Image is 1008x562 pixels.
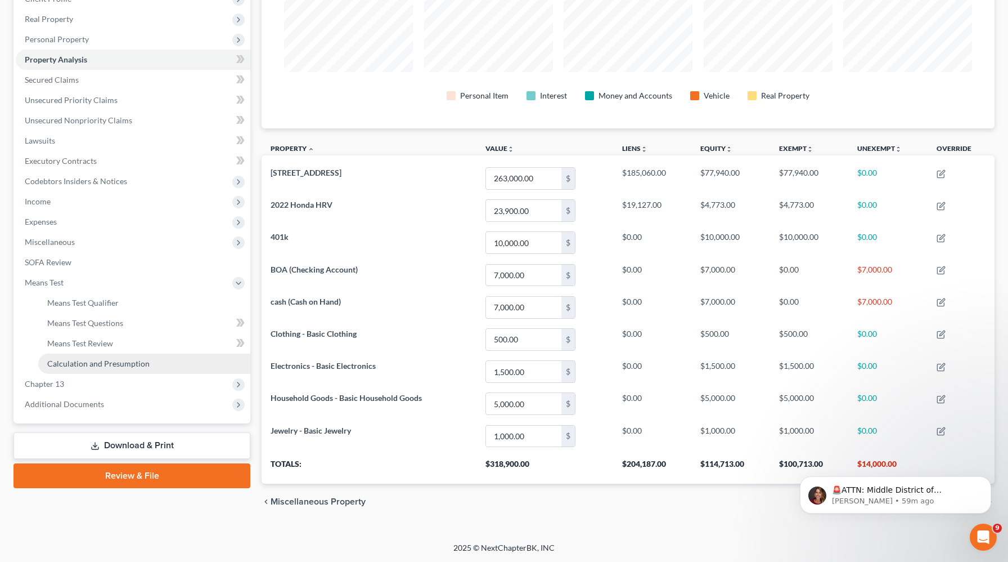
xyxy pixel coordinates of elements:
div: Interest [540,90,567,101]
td: $10,000.00 [691,227,769,259]
td: $1,500.00 [770,355,848,387]
span: Personal Property [25,34,89,44]
input: 0.00 [486,232,561,253]
div: $ [561,265,575,286]
td: $0.00 [770,259,848,291]
a: Calculation and Presumption [38,354,250,374]
span: Chapter 13 [25,379,64,389]
div: $ [561,329,575,350]
td: $0.00 [613,388,691,420]
div: Vehicle [704,90,730,101]
td: $0.00 [613,259,691,291]
td: $1,000.00 [691,420,769,452]
td: $4,773.00 [691,195,769,227]
td: $0.00 [848,195,928,227]
a: Means Test Questions [38,313,250,333]
td: $1,000.00 [770,420,848,452]
td: $5,000.00 [691,388,769,420]
input: 0.00 [486,168,561,189]
span: Means Test [25,278,64,287]
td: $500.00 [770,323,848,355]
i: chevron_left [262,497,271,506]
div: $ [561,297,575,318]
iframe: Intercom notifications message [783,453,1008,532]
td: $4,773.00 [770,195,848,227]
td: $7,000.00 [848,259,928,291]
a: Property expand_less [271,144,314,153]
th: Totals: [262,452,476,484]
a: Means Test Review [38,333,250,354]
a: Download & Print [13,432,250,459]
span: cash (Cash on Hand) [271,297,341,306]
input: 0.00 [486,297,561,318]
td: $0.00 [613,227,691,259]
span: SOFA Review [25,257,71,267]
span: Additional Documents [25,399,104,409]
th: $100,713.00 [770,452,848,484]
input: 0.00 [486,426,561,447]
td: $1,500.00 [691,355,769,387]
span: Executory Contracts [25,156,97,166]
a: Secured Claims [16,70,250,90]
span: [STREET_ADDRESS] [271,168,341,177]
th: $318,900.00 [476,452,613,484]
a: Unsecured Priority Claims [16,90,250,110]
th: $114,713.00 [691,452,769,484]
div: $ [561,200,575,221]
input: 0.00 [486,265,561,286]
span: Electronics - Basic Electronics [271,361,376,371]
span: Unsecured Nonpriority Claims [25,115,132,125]
a: Property Analysis [16,50,250,70]
div: $ [561,426,575,447]
span: 401k [271,232,289,242]
span: Unsecured Priority Claims [25,95,118,105]
td: $0.00 [613,291,691,323]
td: $7,000.00 [691,291,769,323]
span: Codebtors Insiders & Notices [25,176,127,186]
td: $7,000.00 [691,259,769,291]
a: Equityunfold_more [700,144,732,153]
span: Clothing - Basic Clothing [271,329,357,338]
span: Real Property [25,14,73,24]
div: $ [561,393,575,414]
td: $0.00 [770,291,848,323]
span: Household Goods - Basic Household Goods [271,393,422,403]
div: $ [561,232,575,253]
td: $0.00 [848,227,928,259]
span: Property Analysis [25,55,87,64]
a: Executory Contracts [16,151,250,171]
span: Means Test Questions [47,318,123,328]
span: Expenses [25,217,57,226]
a: Means Test Qualifier [38,293,250,313]
span: Lawsuits [25,136,55,145]
input: 0.00 [486,200,561,221]
a: SOFA Review [16,252,250,273]
a: Unexemptunfold_more [857,144,902,153]
span: 9 [993,524,1002,533]
a: Liensunfold_more [622,144,647,153]
i: unfold_more [726,146,732,153]
td: $0.00 [848,162,928,194]
td: $77,940.00 [770,162,848,194]
input: 0.00 [486,393,561,414]
span: Means Test Qualifier [47,298,119,307]
td: $7,000.00 [848,291,928,323]
div: $ [561,168,575,189]
div: Personal Item [460,90,508,101]
td: $0.00 [613,355,691,387]
a: Lawsuits [16,131,250,151]
td: $0.00 [848,388,928,420]
a: Valueunfold_more [485,144,514,153]
td: $19,127.00 [613,195,691,227]
th: Override [928,137,994,163]
th: $204,187.00 [613,452,691,484]
button: chevron_left Miscellaneous Property [262,497,366,506]
span: BOA (Checking Account) [271,265,358,274]
i: expand_less [308,146,314,153]
span: Calculation and Presumption [47,359,150,368]
span: 2022 Honda HRV [271,200,332,209]
td: $0.00 [848,323,928,355]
